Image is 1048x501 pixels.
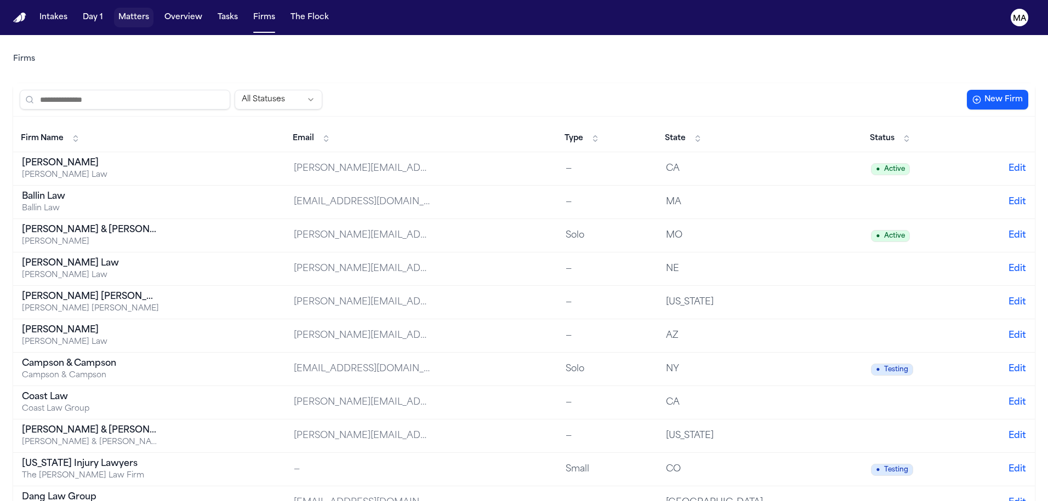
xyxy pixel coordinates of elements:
span: Email [293,133,314,144]
div: — [566,262,648,275]
div: [PERSON_NAME] & [PERSON_NAME], P.C. [22,437,159,448]
div: [PERSON_NAME][EMAIL_ADDRESS][DOMAIN_NAME] [294,396,431,409]
button: Edit [1009,362,1026,376]
div: MO [666,229,803,242]
div: Ballin Law [22,203,159,214]
div: MA [666,195,803,209]
div: [PERSON_NAME] [PERSON_NAME] [22,303,159,314]
div: Small [566,463,648,476]
span: Active [871,163,910,175]
span: State [665,133,686,144]
div: [PERSON_NAME][EMAIL_ADDRESS][DOMAIN_NAME] [294,162,431,175]
button: Intakes [35,8,72,27]
div: [PERSON_NAME] Law [22,337,159,348]
div: [PERSON_NAME][EMAIL_ADDRESS][DOMAIN_NAME] [294,229,431,242]
div: [PERSON_NAME] [22,237,159,247]
div: — [566,296,648,309]
div: [PERSON_NAME] & [PERSON_NAME] [22,223,159,237]
div: Campson & Campson [22,357,159,370]
nav: Breadcrumb [13,54,35,65]
div: [EMAIL_ADDRESS][DOMAIN_NAME] [294,362,431,376]
div: [PERSON_NAME] [22,157,159,170]
div: NE [666,262,803,275]
div: NY [666,362,803,376]
div: [PERSON_NAME][EMAIL_ADDRESS][PERSON_NAME][DOMAIN_NAME] [294,296,431,309]
span: Firm Name [21,133,64,144]
div: [PERSON_NAME] [22,324,159,337]
div: [PERSON_NAME] Law [22,270,159,281]
button: The Flock [286,8,333,27]
div: [PERSON_NAME][EMAIL_ADDRESS][DOMAIN_NAME] [294,429,431,442]
span: Status [870,133,895,144]
div: Solo [566,229,648,242]
div: [PERSON_NAME] & [PERSON_NAME] [22,424,159,437]
button: Edit [1009,429,1026,442]
span: ● [876,232,880,240]
button: Edit [1009,463,1026,476]
button: Edit [1009,195,1026,209]
button: Edit [1009,229,1026,242]
div: — [566,429,648,442]
button: New Firm [967,90,1028,110]
span: Type [565,133,583,144]
span: Testing [871,364,913,376]
div: [PERSON_NAME][EMAIL_ADDRESS][PERSON_NAME][DOMAIN_NAME] [294,262,431,275]
button: State [659,130,708,147]
button: Edit [1009,296,1026,309]
div: [US_STATE] [666,429,803,442]
div: [US_STATE] Injury Lawyers [22,457,159,470]
button: Email [287,130,336,147]
span: ● [876,165,880,174]
a: Firms [13,54,35,65]
div: — [566,329,648,342]
div: [US_STATE] [666,296,803,309]
div: CO [666,463,803,476]
div: Ballin Law [22,190,159,203]
div: Campson & Campson [22,370,159,381]
span: ● [876,465,880,474]
button: Status [864,130,916,147]
button: Overview [160,8,207,27]
div: — [566,195,648,209]
div: CA [666,162,803,175]
button: Edit [1009,162,1026,175]
span: Testing [871,464,913,476]
div: [PERSON_NAME] Law [22,170,159,181]
button: Edit [1009,262,1026,275]
div: — [566,162,648,175]
div: — [294,463,431,476]
button: Edit [1009,329,1026,342]
div: [PERSON_NAME] [PERSON_NAME] [22,290,159,303]
div: [PERSON_NAME] Law [22,257,159,270]
div: Coast Law Group [22,404,159,414]
button: Type [559,130,605,147]
div: The [PERSON_NAME] Law Firm [22,470,159,481]
div: CA [666,396,803,409]
span: Active [871,230,910,242]
button: Firms [249,8,280,27]
a: Home [13,13,26,23]
div: Solo [566,362,648,376]
div: Coast Law [22,390,159,404]
button: Day 1 [78,8,107,27]
div: — [566,396,648,409]
button: Matters [114,8,153,27]
img: Finch Logo [13,13,26,23]
div: AZ [666,329,803,342]
button: Tasks [213,8,242,27]
div: [PERSON_NAME][EMAIL_ADDRESS][DOMAIN_NAME] [294,329,431,342]
div: [EMAIL_ADDRESS][DOMAIN_NAME] [294,195,431,209]
button: Edit [1009,396,1026,409]
button: Firm Name [15,130,86,147]
span: ● [876,365,880,374]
